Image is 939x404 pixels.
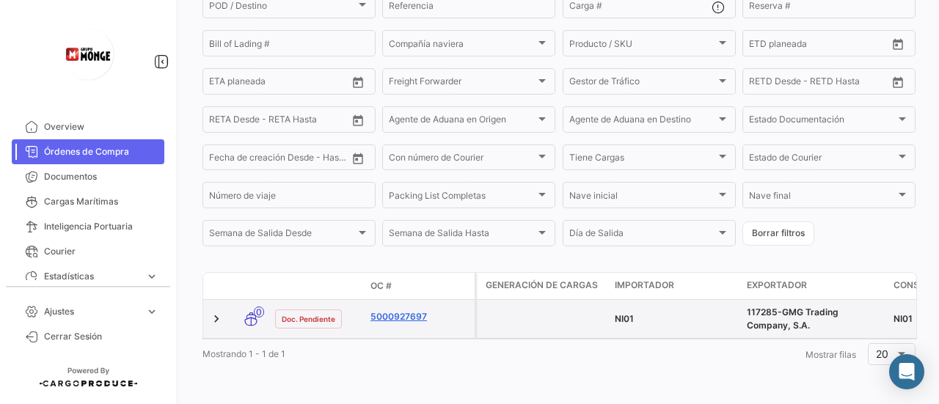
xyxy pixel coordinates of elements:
input: Desde [209,155,235,165]
img: logo-grupo-monge+(2).png [51,18,125,91]
a: 5000927697 [370,310,469,323]
span: Importador [615,279,674,292]
span: Semana de Salida Hasta [389,230,536,240]
input: Hasta [786,40,852,51]
datatable-header-cell: OC # [365,273,475,298]
span: Agente de Aduana en Origen [389,117,536,127]
span: Día de Salida [569,230,716,240]
span: Mostrar filas [805,349,856,360]
input: Desde [749,78,775,89]
span: Estado Documentación [749,117,896,127]
span: Órdenes de Compra [44,145,158,158]
input: Desde [209,117,235,127]
input: Desde [209,78,235,89]
span: Tiene Cargas [569,155,716,165]
span: Con número de Courier [389,155,536,165]
span: NI01 [615,313,634,324]
span: Exportador [747,279,807,292]
datatable-header-cell: Importador [609,273,741,299]
span: NI01 [894,313,913,324]
span: OC # [370,279,392,293]
button: Open calendar [887,71,909,93]
input: Hasta [786,78,852,89]
span: Doc. Pendiente [282,313,335,325]
span: expand_more [145,305,158,318]
span: 117285-GMG Trading Company, S.A. [747,306,838,331]
span: Packing List Completas [389,193,536,203]
datatable-header-cell: Modo de Transporte [233,280,269,292]
datatable-header-cell: Estado Doc. [269,280,365,292]
span: Compañía naviera [389,40,536,51]
span: Inteligencia Portuaria [44,220,158,233]
button: Open calendar [347,147,369,169]
span: Semana de Salida Desde [209,230,356,240]
span: expand_more [145,270,158,283]
span: Generación de cargas [486,279,598,292]
span: Mostrando 1 - 1 de 1 [202,348,285,359]
span: Cerrar Sesión [44,330,158,343]
span: 0 [254,306,264,317]
span: Producto / SKU [569,40,716,51]
a: Inteligencia Portuaria [12,214,164,239]
span: Documentos [44,170,158,183]
input: Hasta [246,155,312,165]
div: Abrir Intercom Messenger [889,354,924,389]
a: Cargas Marítimas [12,189,164,214]
input: Desde [749,40,775,51]
span: Nave final [749,193,896,203]
span: Gestor de Tráfico [569,78,716,89]
input: Hasta [246,78,312,89]
button: Open calendar [347,109,369,131]
input: Hasta [246,117,312,127]
span: Ajustes [44,305,139,318]
span: Courier [44,245,158,258]
span: Nave inicial [569,193,716,203]
a: Courier [12,239,164,264]
span: Freight Forwarder [389,78,536,89]
span: Agente de Aduana en Destino [569,117,716,127]
span: 20 [876,348,888,360]
span: Estadísticas [44,270,139,283]
button: Open calendar [347,71,369,93]
a: Órdenes de Compra [12,139,164,164]
span: Estado de Courier [749,155,896,165]
button: Open calendar [887,33,909,55]
datatable-header-cell: Generación de cargas [477,273,609,299]
span: Cargas Marítimas [44,195,158,208]
button: Borrar filtros [742,221,814,246]
span: POD / Destino [209,3,356,13]
a: Documentos [12,164,164,189]
a: Overview [12,114,164,139]
datatable-header-cell: Exportador [741,273,888,299]
a: Expand/Collapse Row [209,312,224,326]
span: Overview [44,120,158,133]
